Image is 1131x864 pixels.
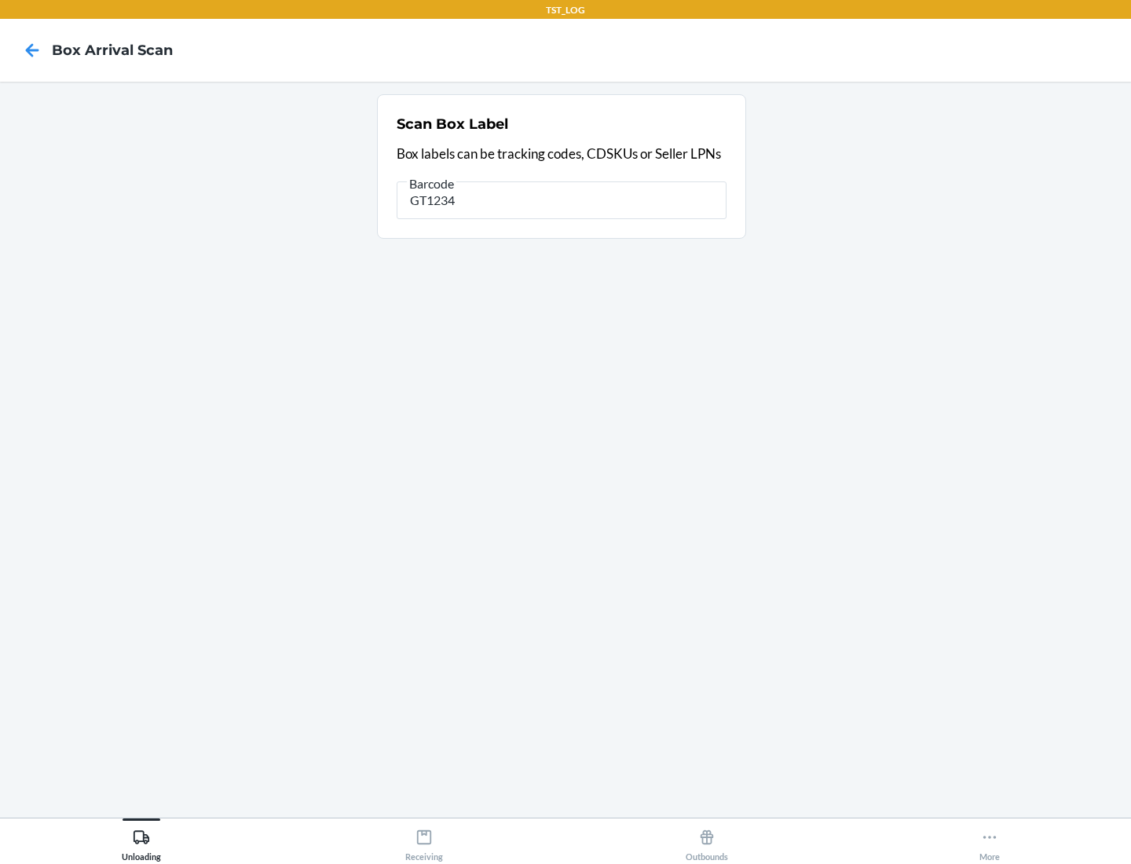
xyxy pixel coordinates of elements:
[397,114,508,134] h2: Scan Box Label
[397,181,727,219] input: Barcode
[546,3,585,17] p: TST_LOG
[405,822,443,862] div: Receiving
[52,40,173,60] h4: Box Arrival Scan
[686,822,728,862] div: Outbounds
[283,818,565,862] button: Receiving
[407,176,456,192] span: Barcode
[565,818,848,862] button: Outbounds
[122,822,161,862] div: Unloading
[979,822,1000,862] div: More
[848,818,1131,862] button: More
[397,144,727,164] p: Box labels can be tracking codes, CDSKUs or Seller LPNs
